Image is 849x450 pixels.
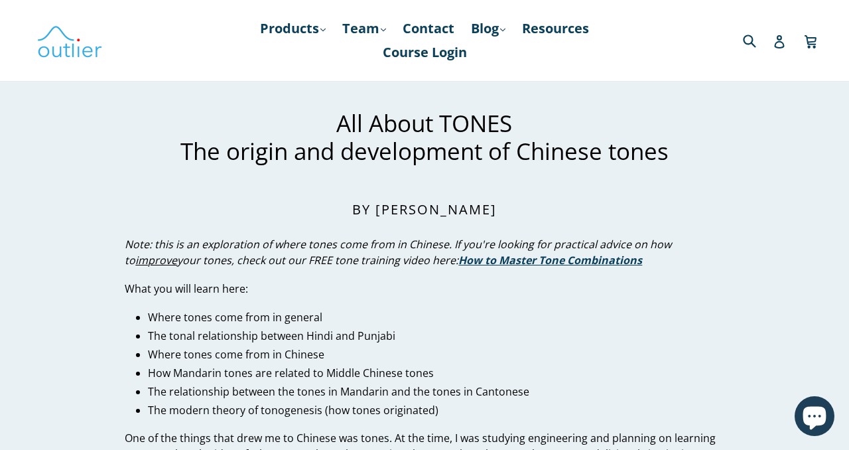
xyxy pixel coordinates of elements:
li: The tonal relationship between Hindi and Punjabi [148,328,724,344]
a: Products [253,17,332,40]
a: Resources [515,17,596,40]
img: Outlier Linguistics [36,21,103,60]
inbox-online-store-chat: Shopify online store chat [791,396,838,439]
strong: How to Master Tone Combinations [458,253,642,267]
li: How Mandarin tones are related to Middle Chinese tones [148,365,724,381]
a: Team [336,17,393,40]
p: What you will learn here: [125,281,724,297]
li: The relationship between the tones in Mandarin and the tones in Cantonese [148,384,724,400]
li: Where tones come from in general [148,309,724,325]
h2: by [PERSON_NAME] [125,202,724,218]
a: Contact [396,17,461,40]
h1: All About TONES The origin and development of Chinese tones [125,110,724,165]
input: Search [740,27,776,54]
li: Where tones come from in Chinese [148,346,724,362]
span: improve [135,253,177,267]
a: Blog [464,17,512,40]
em: Note: this is an exploration of where tones come from in Chinese. If you're looking for practical... [125,237,671,268]
a: Course Login [376,40,474,64]
a: How to Master Tone Combinations [458,253,642,268]
li: The modern theory of tonogenesis (how tones originated) [148,402,724,418]
span: FREE tone training video here: [308,253,458,267]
